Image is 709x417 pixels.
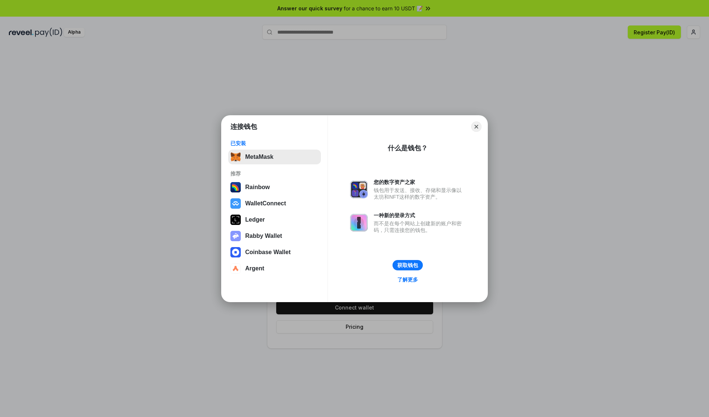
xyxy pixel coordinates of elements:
[230,231,241,241] img: svg+xml,%3Csvg%20xmlns%3D%22http%3A%2F%2Fwww.w3.org%2F2000%2Fsvg%22%20fill%3D%22none%22%20viewBox...
[228,212,321,227] button: Ledger
[374,187,465,200] div: 钱包用于发送、接收、存储和显示像以太坊和NFT这样的数字资产。
[397,276,418,283] div: 了解更多
[230,215,241,225] img: svg+xml,%3Csvg%20xmlns%3D%22http%3A%2F%2Fwww.w3.org%2F2000%2Fsvg%22%20width%3D%2228%22%20height%3...
[230,263,241,274] img: svg+xml,%3Csvg%20width%3D%2228%22%20height%3D%2228%22%20viewBox%3D%220%200%2028%2028%22%20fill%3D...
[228,196,321,211] button: WalletConnect
[245,233,282,239] div: Rabby Wallet
[245,265,264,272] div: Argent
[374,220,465,233] div: 而不是在每个网站上创建新的账户和密码，只需连接您的钱包。
[245,184,270,191] div: Rainbow
[388,144,428,153] div: 什么是钱包？
[397,262,418,269] div: 获取钱包
[228,245,321,260] button: Coinbase Wallet
[228,180,321,195] button: Rainbow
[230,247,241,257] img: svg+xml,%3Csvg%20width%3D%2228%22%20height%3D%2228%22%20viewBox%3D%220%200%2028%2028%22%20fill%3D...
[245,216,265,223] div: Ledger
[374,212,465,219] div: 一种新的登录方式
[230,198,241,209] img: svg+xml,%3Csvg%20width%3D%2228%22%20height%3D%2228%22%20viewBox%3D%220%200%2028%2028%22%20fill%3D...
[350,214,368,232] img: svg+xml,%3Csvg%20xmlns%3D%22http%3A%2F%2Fwww.w3.org%2F2000%2Fsvg%22%20fill%3D%22none%22%20viewBox...
[245,154,273,160] div: MetaMask
[228,150,321,164] button: MetaMask
[245,249,291,256] div: Coinbase Wallet
[393,260,423,270] button: 获取钱包
[230,152,241,162] img: svg+xml,%3Csvg%20fill%3D%22none%22%20height%3D%2233%22%20viewBox%3D%220%200%2035%2033%22%20width%...
[230,140,319,147] div: 已安装
[230,182,241,192] img: svg+xml,%3Csvg%20width%3D%22120%22%20height%3D%22120%22%20viewBox%3D%220%200%20120%20120%22%20fil...
[374,179,465,185] div: 您的数字资产之家
[350,181,368,198] img: svg+xml,%3Csvg%20xmlns%3D%22http%3A%2F%2Fwww.w3.org%2F2000%2Fsvg%22%20fill%3D%22none%22%20viewBox...
[228,229,321,243] button: Rabby Wallet
[230,170,319,177] div: 推荐
[393,275,422,284] a: 了解更多
[471,122,482,132] button: Close
[230,122,257,131] h1: 连接钱包
[245,200,286,207] div: WalletConnect
[228,261,321,276] button: Argent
